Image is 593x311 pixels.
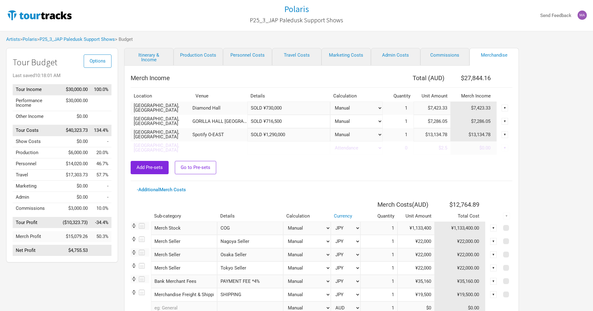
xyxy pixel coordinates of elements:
[60,136,91,147] td: $0.00
[131,222,137,229] img: Re-order
[435,198,486,211] th: $12,764.89
[247,115,330,128] input: SOLD ¥716,500
[284,3,309,15] h1: Polaris
[435,211,486,222] th: Total Cost
[490,225,497,231] div: ▼
[40,37,115,42] a: P25_3_JAP Paledusk Support Shows
[91,217,111,228] td: Tour Profit as % of Tour Income
[330,91,383,102] th: Calculation
[137,165,163,170] span: Add Pre-sets
[151,248,217,261] div: Merch Seller
[247,91,330,102] th: Details
[151,222,217,235] div: Merch Stock
[502,131,508,138] div: ▼
[371,48,420,66] a: Admin Costs
[6,9,73,21] img: TourTracks
[223,48,272,66] a: Personnel Costs
[13,245,60,256] td: Net Profit
[23,37,37,42] a: Polaris
[451,141,497,155] td: $0.00
[435,248,486,261] td: ¥22,000.00
[91,181,111,192] td: Marketing as % of Tour Income
[405,119,414,124] span: 1
[91,84,111,95] td: Tour Income as % of Tour Income
[181,165,210,170] span: Go to Pre-sets
[151,275,217,288] div: Bank Merchant Fees
[451,102,497,115] td: $7,423.33
[435,288,486,301] td: ¥19,500.00
[420,48,470,66] a: Commissions
[13,217,60,228] td: Tour Profit
[360,198,435,211] th: Merch Costs ( AUD )
[91,192,111,203] td: Admin as % of Tour Income
[490,291,497,298] div: ▼
[131,115,192,128] td: [GEOGRAPHIC_DATA], [GEOGRAPHIC_DATA]
[13,170,60,181] td: Travel
[435,235,486,248] td: ¥22,000.00
[13,158,60,170] td: Personnel
[192,102,247,115] td: Diamond Hall
[334,213,352,219] a: Currency
[60,147,91,158] td: $6,000.00
[13,203,60,214] td: Commissions
[60,245,91,256] td: $4,755.53
[13,136,60,147] td: Show Costs
[151,288,217,301] div: Merchandise Freight & Shipping
[60,170,91,181] td: $17,303.73
[13,111,60,122] td: Other Income
[175,161,216,174] button: Go to Pre-sets
[91,95,111,111] td: Performance Income as % of Tour Income
[37,37,115,42] span: >
[322,48,371,66] a: Marketing Costs
[405,132,414,137] span: 1
[84,54,111,68] button: Options
[60,125,91,136] td: $40,323.73
[469,48,519,66] a: Merchandise
[405,105,414,111] span: 1
[60,95,91,111] td: $30,000.00
[490,265,497,271] div: ▼
[91,158,111,170] td: Personnel as % of Tour Income
[131,276,137,282] img: Re-order
[435,222,486,235] td: ¥1,133,400.00
[13,84,60,95] td: Tour Income
[60,84,91,95] td: $30,000.00
[192,91,247,102] th: Venue
[131,102,192,115] td: [GEOGRAPHIC_DATA], [GEOGRAPHIC_DATA]
[13,95,60,111] td: Performance Income
[131,262,137,269] img: Re-order
[250,14,343,27] a: P25_3_JAP Paledusk Support Shows
[451,128,497,141] td: $13,134.78
[13,192,60,203] td: Admin
[60,111,91,122] td: $0.00
[131,91,192,102] th: Location
[91,136,111,147] td: Show Costs as % of Tour Income
[451,91,497,102] th: Merch Income
[13,231,60,242] td: Merch Profit
[91,170,111,181] td: Travel as % of Tour Income
[217,261,283,275] input: Tokyo Seller
[405,145,414,151] span: 0
[502,118,508,125] div: ▼
[217,222,283,235] input: COG
[60,217,91,228] td: ($10,323.73)
[502,105,508,111] div: ▼
[60,158,91,170] td: $14,020.00
[13,73,111,78] div: Last saved 10:18:01 AM
[272,48,322,66] a: Travel Costs
[131,161,169,174] button: Add Pre-sets
[60,181,91,192] td: $0.00
[60,231,91,242] td: $15,079.26
[414,91,451,102] th: Unit Amount
[91,203,111,214] td: Commissions as % of Tour Income
[131,236,137,242] img: Re-order
[137,187,186,192] a: - Additional Merch Costs
[90,58,106,64] span: Options
[397,211,435,222] th: Unit Amount
[131,72,383,84] th: Merch Income
[250,17,343,24] h2: P25_3_JAP Paledusk Support Shows
[13,181,60,192] td: Marketing
[20,37,37,42] span: >
[217,248,283,261] input: Osaka Seller
[13,125,60,136] td: Tour Costs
